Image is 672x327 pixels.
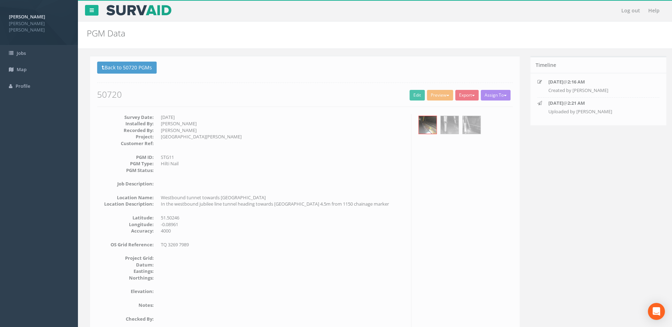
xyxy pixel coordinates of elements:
[158,194,402,201] dd: Westbound tunnet towards [GEOGRAPHIC_DATA]
[158,120,402,127] dd: [PERSON_NAME]
[459,116,477,134] img: 9c6306c3-c7d9-c370-a4c8-49e53fb50799_3e8e283d-650d-c704-9e8b-b51aa0a50b11_thumb.jpg
[158,127,402,134] dd: [PERSON_NAME]
[94,167,151,174] dt: PGM Status:
[416,116,433,134] img: 9c6306c3-c7d9-c370-a4c8-49e53fb50799_ee7c861d-475c-6103-118c-9a4b61ac8627_thumb.jpg
[17,66,27,73] span: Map
[158,133,402,140] dd: [GEOGRAPHIC_DATA][PERSON_NAME]
[94,133,151,140] dt: Project:
[94,241,151,248] dt: OS Grid Reference:
[158,160,402,167] dd: Hilti Nail
[87,29,565,38] h2: PGM Data
[94,194,151,201] dt: Location Name:
[94,154,151,161] dt: PGM ID:
[94,268,151,275] dt: Eastings:
[648,303,665,320] div: Open Intercom Messenger
[9,20,69,33] span: [PERSON_NAME] [PERSON_NAME]
[16,83,30,89] span: Profile
[94,255,151,262] dt: Project Grid:
[94,140,151,147] dt: Customer Ref:
[94,114,151,121] dt: Survey Date:
[545,100,560,106] strong: [DATE]
[9,13,45,20] strong: [PERSON_NAME]
[94,228,151,234] dt: Accuracy:
[9,12,69,33] a: [PERSON_NAME] [PERSON_NAME] [PERSON_NAME]
[94,262,151,268] dt: Datum:
[406,90,422,101] a: Edit
[437,116,455,134] img: 9c6306c3-c7d9-c370-a4c8-49e53fb50799_49f886f6-9e3c-1f06-5186-cbbf17e5b7cf_thumb.jpg
[94,316,151,322] dt: Checked By:
[94,201,151,207] dt: Location Description:
[545,79,645,85] p: @
[532,62,553,68] h5: Timeline
[424,90,450,101] button: Preview
[158,214,402,221] dd: 51.50246
[158,228,402,234] dd: 4000
[17,50,26,56] span: Jobs
[158,201,402,207] dd: In the westbound jubilee line tunnel heading towards [GEOGRAPHIC_DATA] 4.5m from 1150 chainage ma...
[564,100,582,106] strong: 2:21 AM
[94,288,151,295] dt: Elevation:
[452,90,475,101] button: Export
[564,79,582,85] strong: 2:16 AM
[158,114,402,121] dd: [DATE]
[545,87,645,94] p: Created by [PERSON_NAME]
[94,214,151,221] dt: Latitude:
[158,241,402,248] dd: TQ 3269 7989
[94,221,151,228] dt: Longitude:
[94,90,509,99] h2: 50720
[94,160,151,167] dt: PGM Type:
[94,275,151,281] dt: Northings:
[545,100,645,107] p: @
[545,108,645,115] p: Uploaded by [PERSON_NAME]
[94,127,151,134] dt: Recorded By:
[478,90,507,101] button: Assign To
[158,221,402,228] dd: -0.08961
[94,62,153,74] button: Back to 50720 PGMs
[94,302,151,309] dt: Notes:
[94,180,151,187] dt: Job Description:
[545,79,560,85] strong: [DATE]
[158,154,402,161] dd: STG11
[94,120,151,127] dt: Installed By:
